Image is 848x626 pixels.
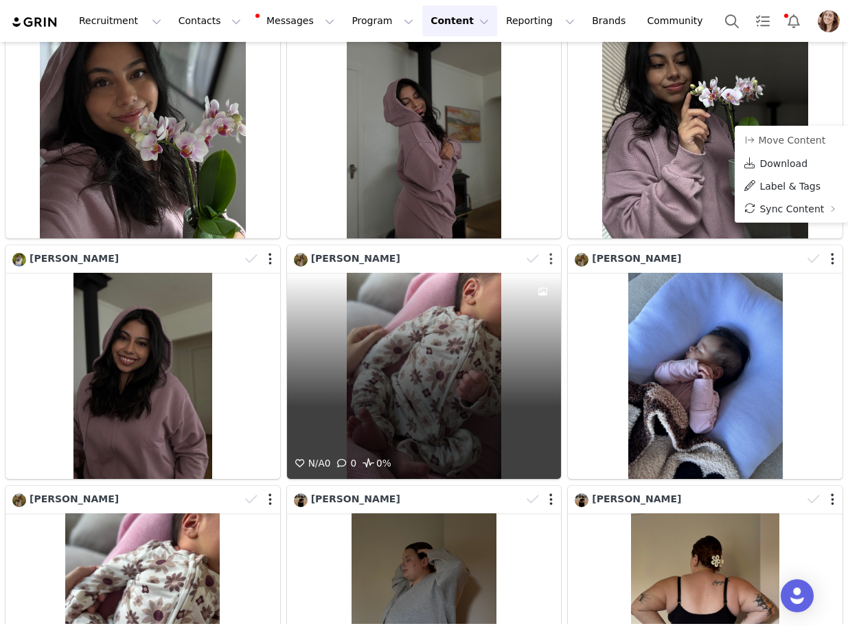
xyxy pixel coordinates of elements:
a: Download [735,152,848,175]
span: 0 [334,458,356,469]
span: [PERSON_NAME] [311,493,400,504]
img: 0f9d319e-f5a3-43f4-9c0f-5d185320352e.jpg [294,493,308,507]
button: Reporting [498,5,583,36]
i: icon: right [829,205,836,212]
div: Open Intercom Messenger [781,579,814,612]
img: d28adb22-c981-4430-94bc-d8047744e392.jpg [575,253,588,267]
a: Community [639,5,718,36]
span: [PERSON_NAME] [592,253,681,264]
img: 5b056ce3-dbe3-4595-b1a7-c01bc60266ad.jpg [818,10,840,32]
span: 0% [360,456,391,472]
img: d28adb22-c981-4430-94bc-d8047744e392.jpg [294,253,308,267]
button: Move Content [743,132,826,148]
span: [PERSON_NAME] [30,493,119,504]
span: [PERSON_NAME] [311,253,400,264]
span: [PERSON_NAME] [30,253,119,264]
span: 0 [292,458,331,469]
img: bda9f5df-e61a-4937-910d-83c6a423240e.jpg [12,253,26,267]
span: Label & Tags [759,181,821,192]
button: Content [422,5,497,36]
button: Program [343,5,422,36]
a: Tasks [748,5,778,36]
img: 0f9d319e-f5a3-43f4-9c0f-5d185320352e.jpg [575,493,588,507]
button: Recruitment [71,5,170,36]
img: grin logo [11,16,59,29]
img: d28adb22-c981-4430-94bc-d8047744e392.jpg [12,493,26,507]
span: Sync Content [759,203,824,214]
button: Contacts [170,5,249,36]
span: Download [759,158,807,169]
button: Messages [250,5,343,36]
a: Brands [584,5,638,36]
button: Notifications [779,5,809,36]
span: [PERSON_NAME] [592,493,681,504]
span: N/A [292,458,325,469]
button: Search [717,5,747,36]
